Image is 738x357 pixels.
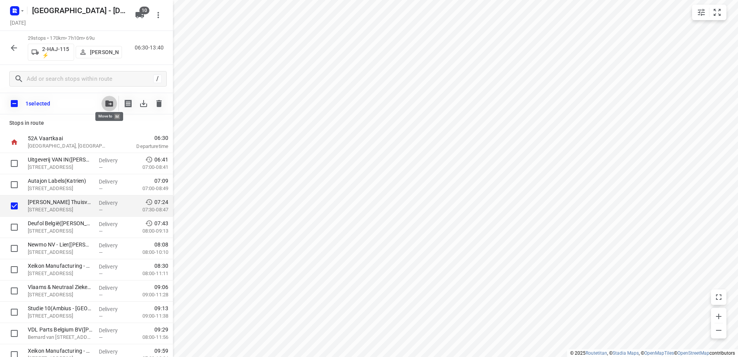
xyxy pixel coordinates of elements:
p: 06:30-13:40 [135,44,167,52]
a: Routetitan [586,350,607,356]
span: Select [7,198,22,214]
span: 09:13 [154,304,168,312]
span: — [99,271,103,277]
p: Studie 10(Ambius - België) [28,304,93,312]
p: 09:00-11:38 [130,312,168,320]
span: 09:06 [154,283,168,291]
p: [GEOGRAPHIC_DATA], [GEOGRAPHIC_DATA] [28,142,108,150]
p: [STREET_ADDRESS] [28,185,93,192]
p: 1 selected [25,100,50,107]
span: Download stops [136,96,151,111]
p: Xeikon Manufacturing - Heultje(Jan Lodders & Tessa van den Eynden) [28,347,93,355]
p: Uitgeverij VAN IN([PERSON_NAME]) [28,156,93,163]
p: 08:00-11:11 [130,270,168,277]
h5: Project date [7,18,29,27]
span: Select [7,262,22,277]
p: Stefany Bollens Thuisverpleging(Stefany Bollens) [28,198,93,206]
p: Delivery [99,284,127,292]
h5: Rename [29,4,129,17]
a: OpenStreetMap [677,350,709,356]
span: 09:59 [154,347,168,355]
p: Herentalsebaan 22A, Ranst [28,206,93,214]
p: Delivery [99,263,127,270]
p: Xeikon Manufacturing - Lier(Jan Lodders & Tessa van den Eynden) [28,262,93,270]
span: — [99,165,103,170]
p: 09:00-11:28 [130,291,168,299]
p: Deufol België(Ronald Schrooten (Deufol)) [28,219,93,227]
span: Select [7,156,22,171]
p: 07:00-08:41 [130,163,168,171]
p: [STREET_ADDRESS] [28,163,93,171]
span: 09:29 [154,326,168,333]
div: small contained button group [692,5,726,20]
p: [PERSON_NAME] [90,49,118,55]
button: More [151,7,166,23]
span: 10 [139,7,149,14]
span: — [99,228,103,234]
a: OpenMapTiles [644,350,674,356]
span: — [99,186,103,192]
p: Antwerpsesteenweg 386, Lier [28,248,93,256]
span: Select [7,177,22,192]
button: Fit zoom [709,5,725,20]
span: 07:24 [154,198,168,206]
p: 52A Vaartkaai [28,134,108,142]
span: Select [7,326,22,341]
span: — [99,313,103,319]
p: Delivery [99,241,127,249]
p: Autajon Labels(Katrien) [28,177,93,185]
p: Departure time [117,143,168,150]
p: Delivery [99,348,127,355]
p: [STREET_ADDRESS] [28,270,93,277]
p: 29 stops • 170km • 7h10m • 69u [28,35,122,42]
svg: Early [145,156,153,163]
p: 08:00-10:10 [130,248,168,256]
p: Delivery [99,178,127,185]
li: © 2025 , © , © © contributors [570,350,735,356]
p: Bernard van Hoolstraat 58, Lier [28,333,93,341]
p: Vlaams & Neutraal Ziekenfonds(Veronique van moer) [28,283,93,291]
button: 2-HAJ-115 ⚡ [28,44,74,61]
span: — [99,292,103,298]
p: Delivery [99,220,127,228]
span: 06:30 [117,134,168,142]
p: 08:00-09:13 [130,227,168,235]
p: VDL Parts Belgium BV(Tania Tollet) [28,326,93,333]
a: Stadia Maps [613,350,639,356]
div: / [153,75,162,83]
span: — [99,207,103,213]
p: 07:30-08:47 [130,206,168,214]
svg: Early [145,219,153,227]
span: 08:30 [154,262,168,270]
p: 07:00-08:49 [130,185,168,192]
p: Delivery [99,156,127,164]
input: Add or search stops within route [27,73,153,85]
span: — [99,250,103,255]
span: 08:08 [154,241,168,248]
button: Map settings [694,5,709,20]
p: Antwerpsestraat 145, Lier [28,291,93,299]
p: 08:00-11:56 [130,333,168,341]
p: Delivery [99,305,127,313]
span: Select [7,241,22,256]
svg: Early [145,198,153,206]
p: Delivery [99,326,127,334]
span: Delete stop [151,96,167,111]
p: Stops in route [9,119,164,127]
span: — [99,335,103,340]
p: [STREET_ADDRESS] [28,227,93,235]
span: 06:41 [154,156,168,163]
p: Mechelsesteenweg 193, Lier [28,312,93,320]
button: 10 [132,7,147,23]
p: Newmo NV - Lier(Geert Van Gestel of Geert Vermeylen) [28,241,93,248]
span: 07:43 [154,219,168,227]
p: Delivery [99,199,127,207]
span: 07:09 [154,177,168,185]
span: Select [7,219,22,235]
button: Print shipping label [120,96,136,111]
span: Select [7,283,22,299]
span: Select [7,304,22,320]
p: 2-HAJ-115 ⚡ [42,46,71,58]
button: [PERSON_NAME] [76,46,122,58]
